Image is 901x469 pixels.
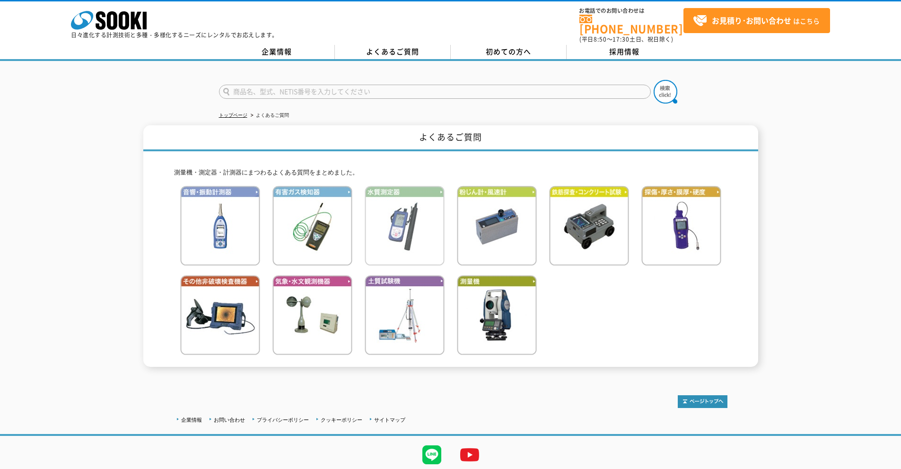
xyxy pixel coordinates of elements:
a: クッキーポリシー [321,417,362,423]
span: (平日 ～ 土日、祝日除く) [579,35,673,43]
span: お電話でのお問い合わせは [579,8,683,14]
span: はこちら [693,14,820,28]
span: 17:30 [612,35,630,43]
img: 鉄筋検査・コンクリート試験 [549,186,629,266]
a: 企業情報 [219,45,335,59]
img: 土質試験機 [365,275,445,355]
img: 水質測定器 [365,186,445,266]
a: 初めての方へ [451,45,567,59]
li: よくあるご質問 [249,111,289,121]
a: [PHONE_NUMBER] [579,15,683,34]
img: btn_search.png [654,80,677,104]
span: 初めての方へ [486,46,531,57]
img: 粉じん計・風速計 [457,186,537,266]
img: 探傷・厚さ・膜厚・硬度 [641,186,721,266]
a: 企業情報 [181,417,202,423]
a: トップページ [219,113,247,118]
a: お見積り･お問い合わせはこちら [683,8,830,33]
a: お問い合わせ [214,417,245,423]
img: 有害ガス検知器 [272,186,352,266]
a: よくあるご質問 [335,45,451,59]
strong: お見積り･お問い合わせ [712,15,791,26]
h1: よくあるご質問 [143,125,758,151]
img: 測量機 [457,275,537,355]
img: その他非破壊検査機器 [180,275,260,355]
a: 採用情報 [567,45,682,59]
img: 音響・振動計測器 [180,186,260,266]
input: 商品名、型式、NETIS番号を入力してください [219,85,651,99]
a: プライバシーポリシー [257,417,309,423]
p: 測量機・測定器・計測器にまつわるよくある質問をまとめました。 [174,168,727,178]
img: 気象・水文観測機器 [272,275,352,355]
a: サイトマップ [374,417,405,423]
span: 8:50 [594,35,607,43]
img: トップページへ [678,395,727,408]
p: 日々進化する計測技術と多種・多様化するニーズにレンタルでお応えします。 [71,32,278,38]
